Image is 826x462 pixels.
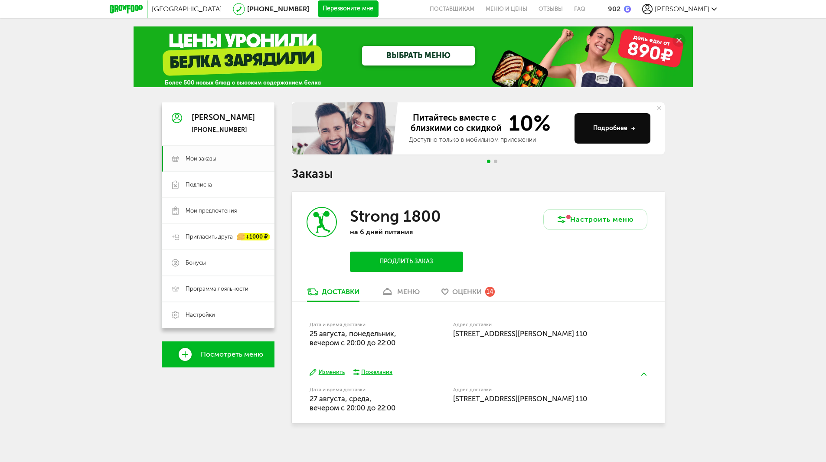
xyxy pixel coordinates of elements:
[453,329,587,338] span: [STREET_ADDRESS][PERSON_NAME] 110
[192,114,255,122] div: [PERSON_NAME]
[350,228,463,236] p: на 6 дней питания
[310,368,345,377] button: Изменить
[377,287,424,301] a: меню
[452,288,482,296] span: Оценки
[162,302,274,328] a: Настройки
[494,160,497,163] span: Go to slide 2
[162,341,274,367] a: Посмотреть меню
[292,102,400,154] img: family-banner.579af9d.jpg
[608,5,620,13] div: 902
[397,288,420,296] div: меню
[186,155,216,163] span: Мои заказы
[437,287,499,301] a: Оценки 14
[186,181,212,189] span: Подписка
[641,373,646,376] img: arrow-up-green.5eb5f82.svg
[503,112,551,134] span: 10%
[453,322,615,327] label: Адрес доставки
[350,252,463,272] button: Продлить заказ
[162,276,274,302] a: Программа лояльности
[350,207,441,226] h3: Strong 1800
[310,329,396,347] span: 25 августа, понедельник, вечером c 20:00 до 22:00
[624,6,631,13] img: bonus_b.cdccf46.png
[152,5,222,13] span: [GEOGRAPHIC_DATA]
[186,207,237,215] span: Мои предпочтения
[361,368,392,376] div: Пожелания
[162,172,274,198] a: Подписка
[162,146,274,172] a: Мои заказы
[310,387,409,392] label: Дата и время доставки
[186,233,233,241] span: Пригласить друга
[310,394,395,412] span: 27 августа, среда, вечером c 20:00 до 22:00
[162,198,274,224] a: Мои предпочтения
[186,285,248,293] span: Программа лояльности
[201,351,263,358] span: Посмотреть меню
[593,124,635,133] div: Подробнее
[247,5,309,13] a: [PHONE_NUMBER]
[362,46,475,66] a: ВЫБРАТЬ МЕНЮ
[485,287,495,296] div: 14
[192,126,255,134] div: [PHONE_NUMBER]
[303,287,364,301] a: Доставки
[162,224,274,250] a: Пригласить друга +1000 ₽
[409,136,568,144] div: Доступно только в мобильном приложении
[543,209,647,230] button: Настроить меню
[453,394,587,403] span: [STREET_ADDRESS][PERSON_NAME] 110
[237,233,270,241] div: +1000 ₽
[292,168,665,180] h1: Заказы
[487,160,490,163] span: Go to slide 1
[322,288,359,296] div: Доставки
[318,0,379,18] button: Перезвоните мне
[453,387,615,392] label: Адрес доставки
[186,311,215,319] span: Настройки
[655,5,709,13] span: [PERSON_NAME]
[162,250,274,276] a: Бонусы
[353,368,393,376] button: Пожелания
[409,112,503,134] span: Питайтесь вместе с близкими со скидкой
[310,322,409,327] label: Дата и время доставки
[186,259,206,267] span: Бонусы
[575,113,650,144] button: Подробнее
